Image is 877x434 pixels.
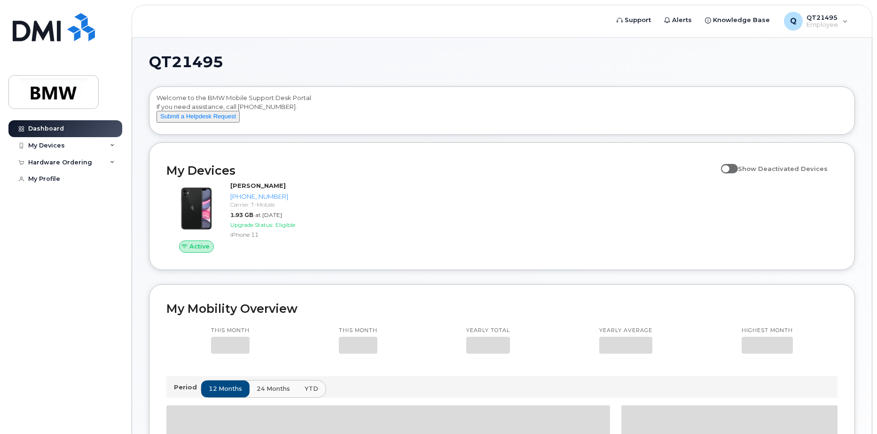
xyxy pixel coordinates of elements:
[230,192,322,201] div: [PHONE_NUMBER]
[230,201,322,209] div: Carrier: T-Mobile
[189,242,210,251] span: Active
[275,221,295,228] span: Eligible
[211,327,250,334] p: This month
[230,221,274,228] span: Upgrade Status:
[230,211,253,218] span: 1.93 GB
[157,111,240,123] button: Submit a Helpdesk Request
[305,384,318,393] span: YTD
[742,327,793,334] p: Highest month
[149,55,223,69] span: QT21495
[339,327,377,334] p: This month
[599,327,652,334] p: Yearly average
[157,93,847,131] div: Welcome to the BMW Mobile Support Desk Portal If you need assistance, call [PHONE_NUMBER].
[230,182,286,189] strong: [PERSON_NAME]
[257,384,290,393] span: 24 months
[174,186,219,231] img: iPhone_11.jpg
[157,112,240,120] a: Submit a Helpdesk Request
[166,163,716,178] h2: My Devices
[166,181,326,253] a: Active[PERSON_NAME][PHONE_NUMBER]Carrier: T-Mobile1.93 GBat [DATE]Upgrade Status:EligibleiPhone 11
[738,165,828,172] span: Show Deactivated Devices
[466,327,510,334] p: Yearly total
[230,231,322,239] div: iPhone 11
[174,383,201,392] p: Period
[255,211,282,218] span: at [DATE]
[721,160,728,167] input: Show Deactivated Devices
[166,302,838,316] h2: My Mobility Overview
